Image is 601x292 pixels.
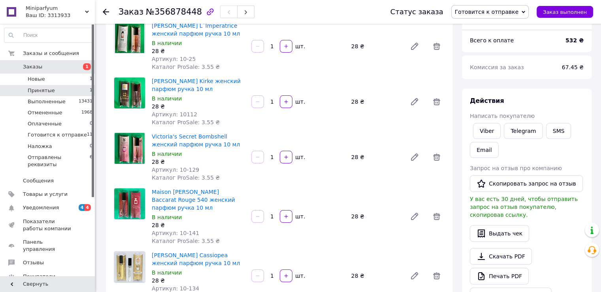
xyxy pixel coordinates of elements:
[23,273,55,280] span: Покупатели
[26,5,85,12] span: Miniparfyum
[455,9,518,15] span: Готовится к отправке
[152,56,196,62] span: Артикул: 10-25
[348,96,403,107] div: 28 ₴
[407,209,422,224] a: Редактировать
[23,177,54,184] span: Сообщения
[429,149,445,165] span: Удалить
[119,7,143,17] span: Заказ
[470,37,514,44] span: Всего к оплате
[470,268,529,284] a: Печать PDF
[146,7,202,17] span: №356878448
[348,41,403,52] div: 28 ₴
[114,78,145,108] img: Tiziana Terenzi Kirke женский парфюм ручка 10 мл
[90,87,92,94] span: 1
[4,28,93,42] input: Поиск
[470,97,504,104] span: Действия
[293,42,306,50] div: шт.
[152,230,199,236] span: Артикул: 10-141
[23,50,79,57] span: Заказы и сообщения
[85,204,91,211] span: 4
[152,102,245,110] div: 28 ₴
[348,211,403,222] div: 28 ₴
[152,221,245,229] div: 28 ₴
[152,285,199,292] span: Артикул: 10-134
[429,209,445,224] span: Удалить
[23,191,68,198] span: Товары и услуги
[537,6,593,18] button: Заказ выполнен
[152,174,220,181] span: Каталог ProSale: 3.55 ₴
[28,131,87,138] span: Готовится к отправке
[152,269,182,276] span: В наличии
[152,95,182,102] span: В наличии
[79,98,92,105] span: 13431
[152,111,197,118] span: Артикул: 10112
[87,131,92,138] span: 11
[23,218,73,232] span: Показатели работы компании
[26,12,95,19] div: Ваш ID: 3313933
[429,94,445,110] span: Удалить
[152,64,220,70] span: Каталог ProSale: 3.55 ₴
[565,37,584,44] b: 532 ₴
[407,149,422,165] a: Редактировать
[470,175,583,192] button: Скопировать запрос на отзыв
[470,196,578,218] span: У вас есть 30 дней, чтобы отправить запрос на отзыв покупателю, скопировав ссылку.
[152,78,241,92] a: [PERSON_NAME] Kirke женский парфюм ручка 10 мл
[115,133,145,164] img: Victoria's Secret Bombshell женский парфюм ручка 10 мл
[407,268,422,284] a: Редактировать
[152,47,245,55] div: 28 ₴
[152,40,182,46] span: В наличии
[429,268,445,284] span: Удалить
[28,120,62,127] span: Оплаченные
[504,123,543,139] a: Telegram
[470,225,529,242] button: Выдать чек
[79,204,85,211] span: 4
[90,154,92,168] span: 6
[152,158,245,166] div: 28 ₴
[28,109,62,116] span: Отмененные
[114,188,145,219] img: Maison Francis Kurkdjian Baccarat Rouge 540 женский парфюм ручка 10 мл
[23,239,73,253] span: Панель управления
[81,109,92,116] span: 1968
[293,153,306,161] div: шт.
[407,38,422,54] a: Редактировать
[470,142,499,158] button: Email
[90,143,92,150] span: 0
[23,63,42,70] span: Заказы
[152,252,240,266] a: [PERSON_NAME] Cassiopea женский парфюм ручка 10 мл
[23,259,44,266] span: Отзывы
[28,76,45,83] span: Новые
[152,151,182,157] span: В наличии
[115,22,144,53] img: Dolce & Gabbana L`Imperatrice женский парфюм ручка 10 мл
[293,272,306,280] div: шт.
[473,123,501,139] a: Viber
[152,133,240,148] a: Victoria's Secret Bombshell женский парфюм ручка 10 мл
[83,63,91,70] span: 1
[348,270,403,281] div: 28 ₴
[23,204,59,211] span: Уведомления
[546,123,571,139] button: SMS
[28,98,66,105] span: Выполненные
[543,9,587,15] span: Заказ выполнен
[28,143,52,150] span: Наложка
[348,152,403,163] div: 28 ₴
[470,113,535,119] span: Написать покупателю
[103,8,109,16] div: Вернуться назад
[152,167,199,173] span: Артикул: 10-129
[562,64,584,70] span: 67.45 ₴
[152,277,245,284] div: 28 ₴
[470,165,562,171] span: Запрос на отзыв про компанию
[90,76,92,83] span: 1
[28,154,90,168] span: Отправлены реквизиты
[152,119,220,125] span: Каталог ProSale: 3.55 ₴
[114,252,145,283] img: Tiziana Terenzi Cassiopea женский парфюм ручка 10 мл
[90,120,92,127] span: 0
[152,189,235,211] a: Maison [PERSON_NAME] Baccarat Rouge 540 женский парфюм ручка 10 мл
[390,8,443,16] div: Статус заказа
[407,94,422,110] a: Редактировать
[293,98,306,106] div: шт.
[152,214,182,220] span: В наличии
[470,248,532,265] a: Скачать PDF
[28,87,55,94] span: Принятые
[470,64,524,70] span: Комиссия за заказ
[152,238,220,244] span: Каталог ProSale: 3.55 ₴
